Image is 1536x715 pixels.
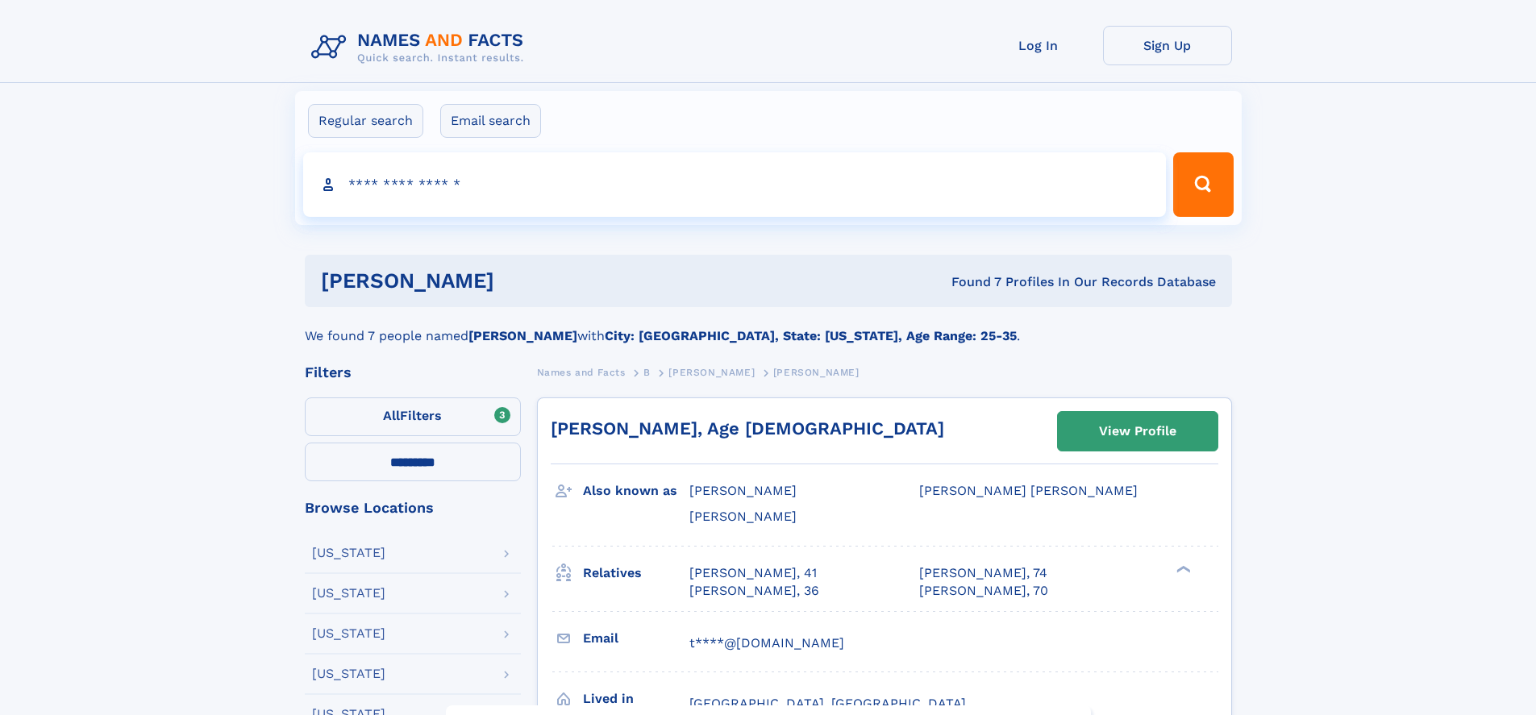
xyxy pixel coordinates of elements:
a: [PERSON_NAME], 70 [919,582,1048,600]
label: Regular search [308,104,423,138]
h3: Lived in [583,685,689,713]
label: Email search [440,104,541,138]
b: [PERSON_NAME] [468,328,577,343]
a: B [643,362,651,382]
span: [PERSON_NAME] [PERSON_NAME] [919,483,1138,498]
span: [PERSON_NAME] [668,367,755,378]
h3: Email [583,625,689,652]
a: [PERSON_NAME], Age [DEMOGRAPHIC_DATA] [551,418,944,439]
h1: [PERSON_NAME] [321,271,723,291]
button: Search Button [1173,152,1233,217]
div: [US_STATE] [312,667,385,680]
h3: Relatives [583,559,689,587]
span: [PERSON_NAME] [689,509,797,524]
div: [US_STATE] [312,627,385,640]
input: search input [303,152,1167,217]
a: [PERSON_NAME], 74 [919,564,1047,582]
div: Found 7 Profiles In Our Records Database [722,273,1216,291]
span: [PERSON_NAME] [773,367,860,378]
div: [US_STATE] [312,587,385,600]
a: Sign Up [1103,26,1232,65]
div: Filters [305,365,521,380]
span: [GEOGRAPHIC_DATA], [GEOGRAPHIC_DATA] [689,696,966,711]
a: [PERSON_NAME], 36 [689,582,819,600]
img: Logo Names and Facts [305,26,537,69]
div: Browse Locations [305,501,521,515]
a: Names and Facts [537,362,626,382]
span: [PERSON_NAME] [689,483,797,498]
a: [PERSON_NAME] [668,362,755,382]
b: City: [GEOGRAPHIC_DATA], State: [US_STATE], Age Range: 25-35 [605,328,1017,343]
div: [US_STATE] [312,547,385,559]
div: We found 7 people named with . [305,307,1232,346]
label: Filters [305,397,521,436]
span: B [643,367,651,378]
a: [PERSON_NAME], 41 [689,564,817,582]
a: View Profile [1058,412,1218,451]
span: All [383,408,400,423]
div: ❯ [1172,563,1192,574]
div: View Profile [1099,413,1176,450]
h3: Also known as [583,477,689,505]
a: Log In [974,26,1103,65]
